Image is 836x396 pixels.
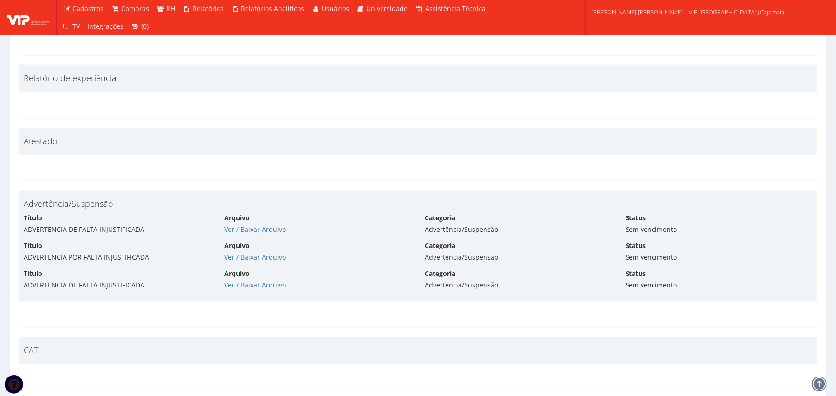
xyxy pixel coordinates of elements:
[425,242,456,251] label: Categoria
[84,18,128,35] a: Integrações
[626,242,646,251] label: Status
[224,242,250,251] label: Arquivo
[626,225,812,235] div: Sem vencimento
[367,4,408,13] span: Universidade
[193,4,224,13] span: Relatórios
[224,225,286,234] a: Ver / Baixar Arquivo
[425,225,612,235] div: Advertência/Suspensão
[425,253,612,262] div: Advertência/Suspensão
[241,4,305,13] span: Relatórios Analíticos
[24,137,812,147] h4: Atestado
[73,22,80,31] span: TV
[591,7,784,17] span: [PERSON_NAME].[PERSON_NAME] | VIP [GEOGRAPHIC_DATA] (Cajamar)
[141,22,149,31] span: (0)
[24,74,812,83] h4: Relatório de experiência
[24,200,812,209] h4: Advertência/Suspensão
[425,4,486,13] span: Assistência Técnica
[626,281,812,290] div: Sem vencimento
[88,22,124,31] span: Integrações
[167,4,175,13] span: RH
[626,269,646,279] label: Status
[425,281,612,290] div: Advertência/Suspensão
[626,214,646,223] label: Status
[24,242,42,251] label: Título
[24,225,210,235] div: ADVERTENCIA DE FALTA INJUSTIFICADA
[24,214,42,223] label: Título
[24,253,210,262] div: ADVERTENCIA POR FALTA INJUSTIFICADA
[322,4,349,13] span: Usuários
[24,281,210,290] div: ADVERTENCIA DE FALTA INJUSTIFICADA
[73,4,104,13] span: Cadastros
[626,253,812,262] div: Sem vencimento
[224,253,286,262] a: Ver / Baixar Arquivo
[224,269,250,279] label: Arquivo
[224,214,250,223] label: Arquivo
[128,18,153,35] a: (0)
[425,269,456,279] label: Categoria
[121,4,149,13] span: Compras
[59,18,84,35] a: TV
[24,346,812,356] h4: CAT
[7,11,49,25] img: logo
[224,281,286,290] a: Ver / Baixar Arquivo
[425,214,456,223] label: Categoria
[24,269,42,279] label: Título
